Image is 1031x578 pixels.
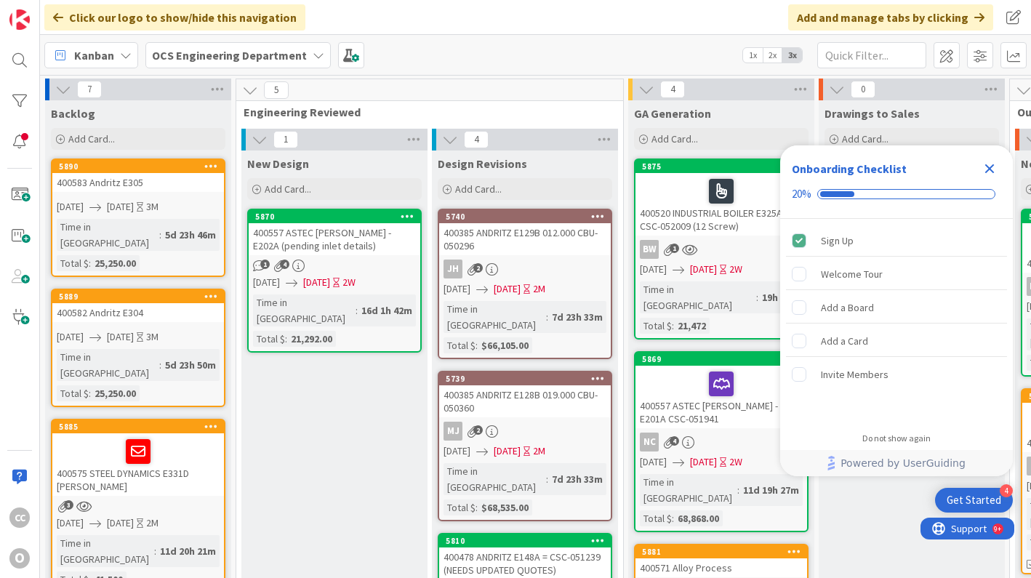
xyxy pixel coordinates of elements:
span: : [546,309,548,325]
span: [DATE] [107,329,134,345]
a: 5869400557 ASTEC [PERSON_NAME] - E201A CSC-051941NC[DATE][DATE]2WTime in [GEOGRAPHIC_DATA]:11d 19... [634,351,809,532]
div: JH [439,260,611,278]
span: : [672,318,674,334]
span: 4 [670,436,679,446]
div: 5885400575 STEEL DYNAMICS E331D [PERSON_NAME] [52,420,224,496]
div: Total $ [640,510,672,526]
div: O [9,548,30,569]
div: Time in [GEOGRAPHIC_DATA] [640,281,756,313]
div: 2M [533,443,545,459]
div: Add a Card [821,332,868,350]
div: 400571 Alloy Process [635,558,807,577]
div: 5875 [635,160,807,173]
div: 400520 INDUSTRIAL BOILER E325A CSC-052009 (12 Screw) [635,173,807,236]
div: 5739 [446,374,611,384]
div: Sign Up is complete. [786,225,1007,257]
a: 5875400520 INDUSTRIAL BOILER E325A CSC-052009 (12 Screw)BW[DATE][DATE]2WTime in [GEOGRAPHIC_DATA]... [634,158,809,340]
span: 4 [464,131,489,148]
span: New Design [247,156,309,171]
span: Add Card... [68,132,115,145]
div: 400583 Andritz E305 [52,173,224,192]
div: 21,292.00 [287,331,336,347]
span: [DATE] [640,262,667,277]
span: Add Card... [455,182,502,196]
a: 5889400582 Andritz E304[DATE][DATE]3MTime in [GEOGRAPHIC_DATA]:5d 23h 50mTotal $:25,250.00 [51,289,225,407]
div: 3M [146,199,159,214]
div: Welcome Tour [821,265,883,283]
span: [DATE] [303,275,330,290]
span: : [159,227,161,243]
div: Checklist Container [780,145,1013,476]
input: Quick Filter... [817,42,926,68]
span: Engineering Reviewed [244,105,605,119]
span: 1x [743,48,763,63]
div: 5740400385 ANDRITZ E129B 012.000 CBU- 050296 [439,210,611,255]
div: Time in [GEOGRAPHIC_DATA] [57,349,159,381]
span: Powered by UserGuiding [841,454,966,472]
span: : [154,543,156,559]
div: 5890 [59,161,224,172]
span: 2 [473,425,483,435]
div: 2W [729,454,742,470]
div: 5810 [446,536,611,546]
span: [DATE] [494,281,521,297]
span: [DATE] [57,515,84,531]
div: 4 [1000,484,1013,497]
span: 5 [264,81,289,99]
a: 5739400385 ANDRITZ E128B 019.000 CBU- 050360MJ[DATE][DATE]2MTime in [GEOGRAPHIC_DATA]:7d 23h 33mT... [438,371,612,521]
div: Invite Members is incomplete. [786,358,1007,390]
span: : [89,385,91,401]
div: Open Get Started checklist, remaining modules: 4 [935,488,1013,513]
span: [DATE] [690,454,717,470]
div: 5885 [59,422,224,432]
div: $68,535.00 [478,499,532,515]
div: 16d 1h 42m [358,302,416,318]
span: [DATE] [57,329,84,345]
span: Drawings to Sales [825,106,920,121]
a: 5740400385 ANDRITZ E129B 012.000 CBU- 050296JH[DATE][DATE]2MTime in [GEOGRAPHIC_DATA]:7d 23h 33mT... [438,209,612,359]
div: 5870 [255,212,420,222]
div: 5739400385 ANDRITZ E128B 019.000 CBU- 050360 [439,372,611,417]
div: Total $ [444,337,476,353]
div: 5875 [642,161,807,172]
div: Time in [GEOGRAPHIC_DATA] [57,535,154,567]
span: [DATE] [444,443,470,459]
div: $66,105.00 [478,337,532,353]
div: 5869 [635,353,807,366]
div: Click our logo to show/hide this navigation [44,4,305,31]
span: Support [31,2,66,20]
div: Sign Up [821,232,854,249]
span: [DATE] [640,454,667,470]
div: 9+ [73,6,81,17]
div: Time in [GEOGRAPHIC_DATA] [253,294,356,326]
div: BW [635,240,807,259]
span: [DATE] [444,281,470,297]
span: : [89,255,91,271]
div: 5d 23h 50m [161,357,220,373]
div: 5d 23h 46m [161,227,220,243]
span: [DATE] [494,443,521,459]
div: 25,250.00 [91,385,140,401]
div: 5881 [642,547,807,557]
div: 2M [533,281,545,297]
div: Do not show again [862,433,931,444]
div: Total $ [640,318,672,334]
div: MJ [444,422,462,441]
span: Add Card... [651,132,698,145]
div: CC [9,507,30,528]
img: Visit kanbanzone.com [9,9,30,30]
span: 0 [851,81,875,98]
div: 2W [342,275,356,290]
div: Add a Board [821,299,874,316]
a: 5890400583 Andritz E305[DATE][DATE]3MTime in [GEOGRAPHIC_DATA]:5d 23h 46mTotal $:25,250.00 [51,158,225,277]
div: 400385 ANDRITZ E129B 012.000 CBU- 050296 [439,223,611,255]
div: 5870 [249,210,420,223]
div: Add a Board is incomplete. [786,292,1007,324]
div: 11d 20h 21m [156,543,220,559]
div: 5889 [52,290,224,303]
div: 5881 [635,545,807,558]
div: 400582 Andritz E304 [52,303,224,322]
a: 5870400557 ASTEC [PERSON_NAME] - E202A (pending inlet details)[DATE][DATE]2WTime in [GEOGRAPHIC_D... [247,209,422,353]
span: 3 [64,500,73,510]
span: 4 [660,81,685,98]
